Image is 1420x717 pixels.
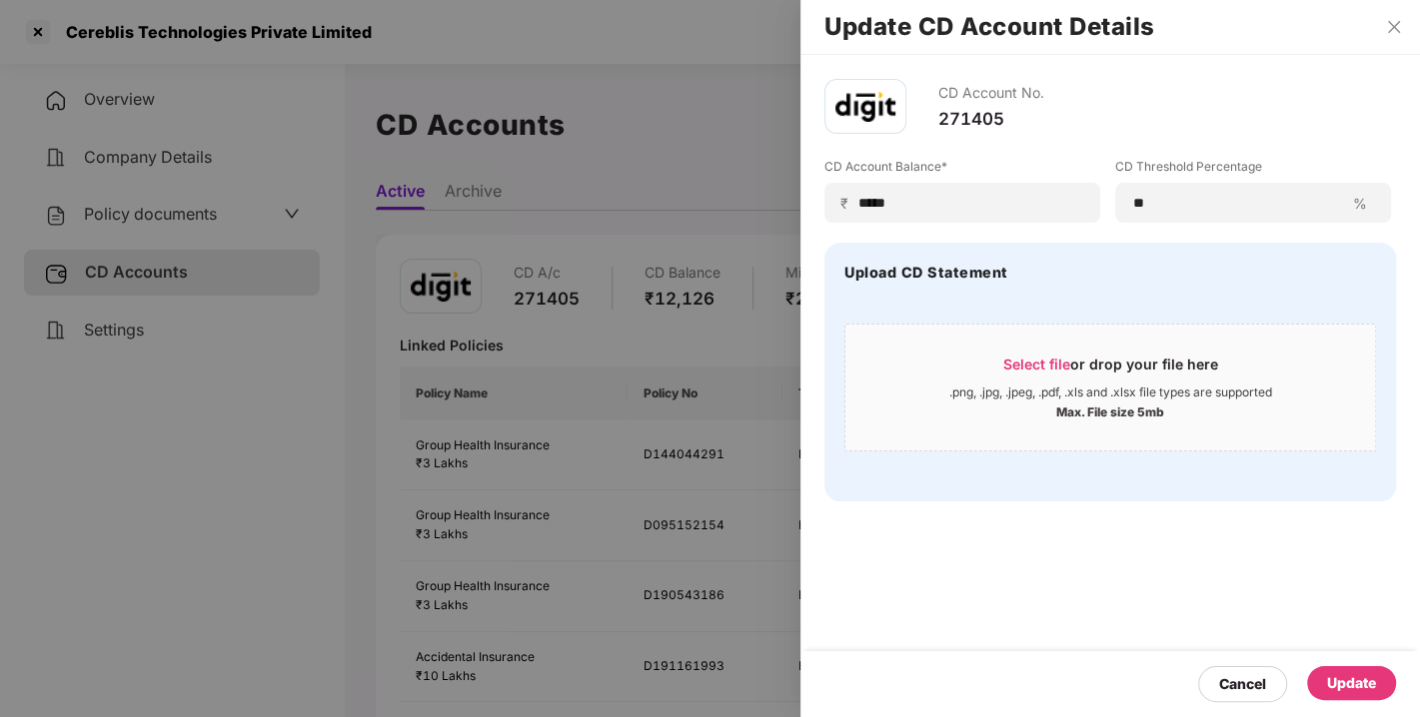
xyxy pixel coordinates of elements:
span: close [1386,19,1402,35]
label: CD Threshold Percentage [1115,158,1391,183]
div: .png, .jpg, .jpeg, .pdf, .xls and .xlsx file types are supported [949,384,1272,400]
span: % [1345,194,1375,213]
h4: Upload CD Statement [844,263,1008,283]
div: Update [1327,672,1376,694]
button: Close [1380,18,1408,36]
span: Select file [1003,356,1070,372]
span: ₹ [840,194,856,213]
h2: Update CD Account Details [824,16,1396,38]
div: or drop your file here [1003,355,1218,384]
div: Max. File size 5mb [1056,400,1164,420]
img: godigit.png [835,92,895,122]
span: Select fileor drop your file here.png, .jpg, .jpeg, .pdf, .xls and .xlsx file types are supported... [845,340,1375,435]
div: 271405 [938,108,1044,130]
div: Cancel [1219,673,1266,695]
div: CD Account No. [938,79,1044,108]
label: CD Account Balance* [824,158,1100,183]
